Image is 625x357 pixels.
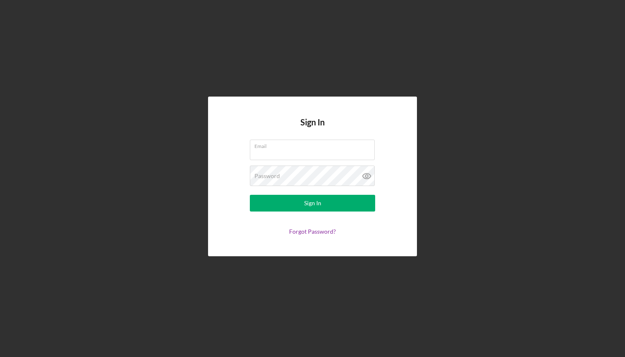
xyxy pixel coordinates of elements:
div: Sign In [304,195,321,212]
button: Sign In [250,195,375,212]
label: Password [254,173,280,179]
label: Email [254,140,375,149]
a: Forgot Password? [289,228,336,235]
h4: Sign In [300,117,325,140]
